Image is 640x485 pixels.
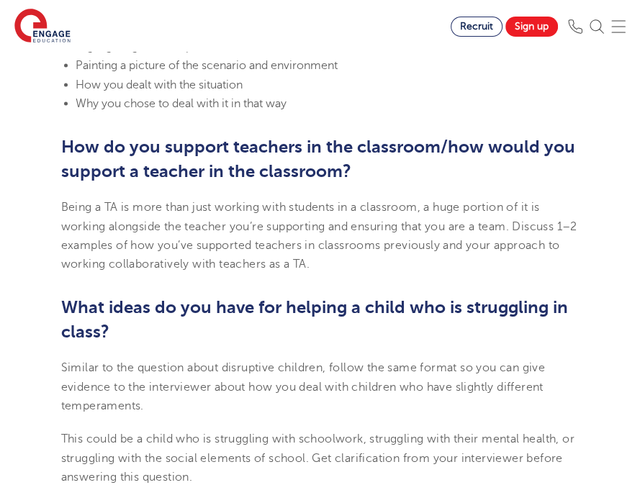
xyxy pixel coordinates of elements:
span: Painting a picture of the scenario and environment [76,59,338,72]
a: Sign up [505,17,558,37]
span: How you dealt with the situation [76,78,243,91]
b: How do you support teachers in the classroom/how would you support a teacher in the classroom? [61,137,575,181]
img: Engage Education [14,9,71,45]
img: Phone [568,19,582,34]
img: Mobile Menu [611,19,626,34]
a: Recruit [451,17,502,37]
span: Being a TA is more than just working with students in a classroom, a huge portion of it is workin... [61,201,577,271]
span: Recruit [460,21,493,32]
b: What ideas do you have for helping a child who is struggling in class? [61,297,568,342]
span: Similar to the question about disruptive children, follow the same format so you can give evidenc... [61,361,546,412]
span: Why you chose to deal with it in that way [76,97,287,110]
span: This could be a child who is struggling with schoolwork, struggling with their mental health, or ... [61,432,574,484]
img: Search [590,19,604,34]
